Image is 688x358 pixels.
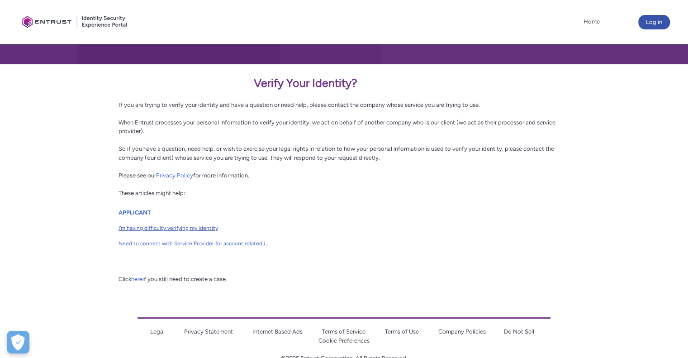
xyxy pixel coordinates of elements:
span: Need to connect with Service Provider for account related issues [119,239,269,248]
a: Legal [150,328,164,335]
span: I’m having difficulty verifying my identity [119,224,269,232]
div: If you are trying to verify your identity and have a question or need help, please contact the co... [119,75,570,198]
a: Internet Based Ads [252,328,302,335]
a: Home [581,15,602,29]
a: I’m having difficulty verifying my identity [119,220,269,236]
a: here [131,276,142,282]
p: Verify Your Identity? [119,75,570,92]
a: Privacy Policy [156,172,193,179]
a: Cookie Preferences [318,337,370,344]
button: Open Preferences [7,331,29,353]
div: Cookie Preferences [7,331,29,353]
a: APPLICANT [119,209,151,216]
a: Company Policies [438,328,485,335]
a: Do Not Sell [503,328,534,335]
button: Log in [638,15,670,29]
a: Privacy Statement [184,328,232,335]
div: Click if you still need to create a case. [119,275,570,284]
a: Terms of Service [322,328,365,335]
a: Need to connect with Service Provider for account related issues [119,236,269,251]
a: Terms of Use [384,328,418,335]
